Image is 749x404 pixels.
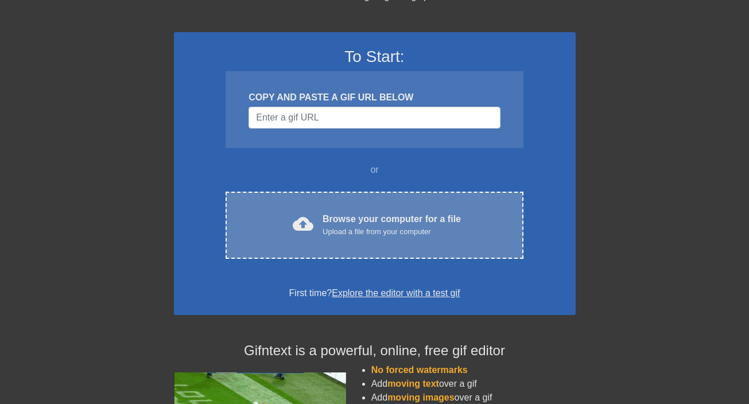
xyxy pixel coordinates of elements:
li: Add over a gif [371,377,576,391]
span: moving images [387,393,454,402]
div: Browse your computer for a file [323,212,461,238]
span: cloud_upload [293,213,313,234]
input: Username [249,107,500,129]
h3: To Start: [189,47,561,67]
a: Explore the editor with a test gif [332,288,460,298]
div: COPY AND PASTE A GIF URL BELOW [249,91,500,104]
h4: Gifntext is a powerful, online, free gif editor [174,343,576,359]
span: No forced watermarks [371,365,468,375]
span: moving text [387,379,439,389]
div: First time? [189,286,561,300]
div: or [204,163,546,177]
div: Upload a file from your computer [323,226,461,238]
